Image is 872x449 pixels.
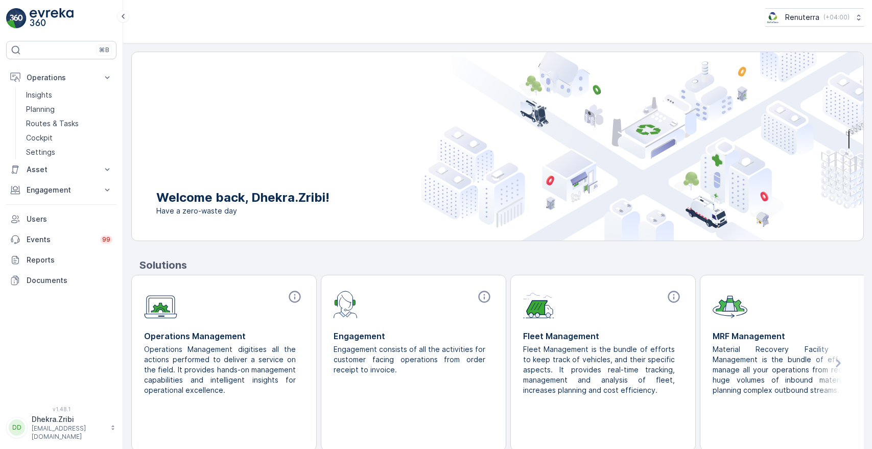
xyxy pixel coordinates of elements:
p: ( +04:00 ) [823,13,850,21]
img: module-icon [334,290,358,318]
span: v 1.48.1 [6,406,116,412]
img: Screenshot_2024-07-26_at_13.33.01.png [765,12,781,23]
p: Asset [27,164,96,175]
p: Operations [27,73,96,83]
p: ⌘B [99,46,109,54]
span: Have a zero-waste day [156,206,329,216]
p: Solutions [139,257,864,273]
a: Users [6,209,116,229]
img: module-icon [144,290,177,319]
a: Documents [6,270,116,291]
a: Settings [22,145,116,159]
p: Fleet Management [523,330,683,342]
p: Routes & Tasks [26,119,79,129]
button: Asset [6,159,116,180]
p: Users [27,214,112,224]
p: Cockpit [26,133,53,143]
button: Renuterra(+04:00) [765,8,864,27]
a: Insights [22,88,116,102]
p: Engagement [27,185,96,195]
p: Insights [26,90,52,100]
p: Engagement consists of all the activities for customer facing operations from order receipt to in... [334,344,485,375]
button: Engagement [6,180,116,200]
p: Dhekra.Zribi [32,414,105,424]
p: Operations Management [144,330,304,342]
p: Material Recovery Facility (MRF) Management is the bundle of efforts to manage all your operation... [713,344,864,395]
img: module-icon [523,290,554,318]
img: module-icon [713,290,747,318]
p: Welcome back, Dhekra.Zribi! [156,190,329,206]
p: Reports [27,255,112,265]
a: Events99 [6,229,116,250]
div: DD [9,419,25,436]
p: 99 [102,235,110,244]
p: Events [27,234,94,245]
p: Documents [27,275,112,286]
a: Reports [6,250,116,270]
img: city illustration [421,52,863,241]
p: Engagement [334,330,493,342]
p: Planning [26,104,55,114]
a: Planning [22,102,116,116]
img: logo [6,8,27,29]
button: Operations [6,67,116,88]
a: Routes & Tasks [22,116,116,131]
p: Renuterra [785,12,819,22]
img: logo_light-DOdMpM7g.png [30,8,74,29]
button: DDDhekra.Zribi[EMAIL_ADDRESS][DOMAIN_NAME] [6,414,116,441]
p: Operations Management digitises all the actions performed to deliver a service on the field. It p... [144,344,296,395]
p: Fleet Management is the bundle of efforts to keep track of vehicles, and their specific aspects. ... [523,344,675,395]
p: Settings [26,147,55,157]
a: Cockpit [22,131,116,145]
p: [EMAIL_ADDRESS][DOMAIN_NAME] [32,424,105,441]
